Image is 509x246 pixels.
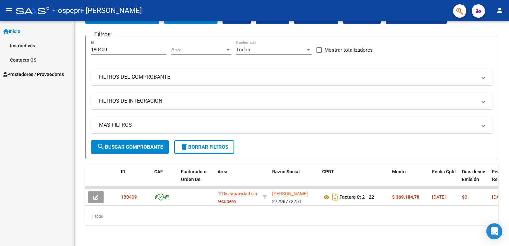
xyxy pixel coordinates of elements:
datatable-header-cell: CAE [152,165,178,194]
h3: Filtros [91,30,114,39]
datatable-header-cell: Facturado x Orden De [178,165,215,194]
mat-panel-title: FILTROS DEL COMPROBANTE [99,73,477,81]
span: CPBT [322,169,334,174]
mat-icon: search [97,143,105,151]
span: Area [218,169,228,174]
div: 27298772251 [272,190,317,204]
mat-panel-title: FILTROS DE INTEGRACION [99,97,477,105]
mat-expansion-panel-header: FILTROS DE INTEGRACION [91,93,493,109]
strong: Factura C: 2 - 22 [339,195,374,200]
button: Buscar Comprobante [91,140,169,154]
span: 180409 [121,194,137,200]
span: CAE [154,169,163,174]
span: Inicio [3,28,20,35]
datatable-header-cell: Monto [389,165,429,194]
span: Días desde Emisión [462,169,485,182]
datatable-header-cell: Fecha Cpbt [429,165,459,194]
span: - [PERSON_NAME] [82,3,142,18]
span: [PERSON_NAME] [272,191,308,196]
mat-icon: menu [5,6,13,14]
div: Open Intercom Messenger [486,223,502,239]
datatable-header-cell: Razón Social [269,165,319,194]
span: Mostrar totalizadores [324,46,373,54]
span: 93 [462,194,467,200]
mat-icon: delete [180,143,188,151]
span: Area [171,47,225,53]
span: - ospepri [53,3,82,18]
span: ID [121,169,125,174]
mat-panel-title: MAS FILTROS [99,121,477,129]
datatable-header-cell: Días desde Emisión [459,165,489,194]
span: Discapacidad sin recupero [218,191,257,204]
button: Borrar Filtros [174,140,234,154]
span: Monto [392,169,406,174]
span: Fecha Cpbt [432,169,456,174]
span: Prestadores / Proveedores [3,71,64,78]
datatable-header-cell: ID [118,165,152,194]
span: Borrar Filtros [180,144,228,150]
mat-expansion-panel-header: FILTROS DEL COMPROBANTE [91,69,493,85]
span: [DATE] [492,194,506,200]
i: Descargar documento [331,192,339,202]
datatable-header-cell: Area [215,165,260,194]
datatable-header-cell: CPBT [319,165,389,194]
mat-icon: person [496,6,504,14]
mat-expansion-panel-header: MAS FILTROS [91,117,493,133]
span: Razón Social [272,169,300,174]
div: 1 total [85,208,498,225]
span: Todos [236,47,250,53]
span: Facturado x Orden De [181,169,206,182]
span: [DATE] [432,194,446,200]
span: Buscar Comprobante [97,144,163,150]
strong: $ 369.184,78 [392,194,419,200]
